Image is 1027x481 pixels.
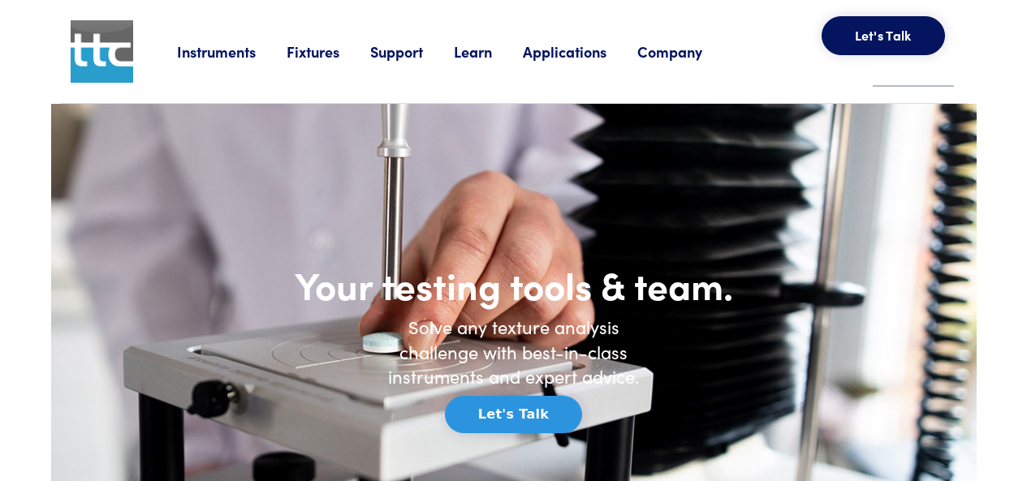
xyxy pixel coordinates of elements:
a: Fixtures [287,41,370,62]
a: Support [370,41,454,62]
a: Instruments [177,41,287,62]
a: Learn [454,41,523,62]
a: Company [637,41,733,62]
button: Let's Talk [822,16,945,55]
img: ttc_logo_1x1_v1.0.png [71,20,133,83]
h6: Solve any texture analysis challenge with best-in-class instruments and expert advice. [376,315,652,389]
button: Let's Talk [445,396,582,433]
h1: Your testing tools & team. [238,261,790,308]
a: Applications [523,41,637,62]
